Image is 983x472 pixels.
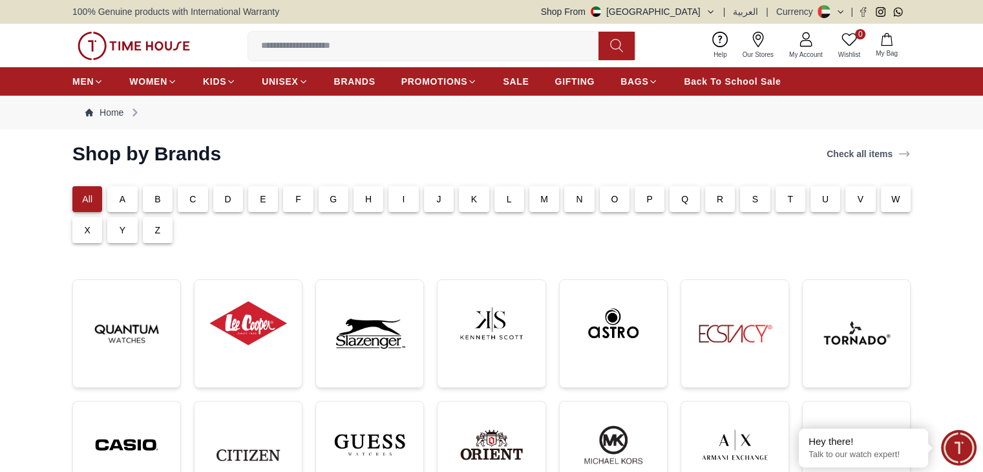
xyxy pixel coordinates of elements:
p: P [646,193,653,206]
a: Whatsapp [893,7,903,17]
img: ... [448,290,534,356]
span: Wishlist [833,50,865,59]
a: Facebook [858,7,868,17]
span: PROMOTIONS [401,75,468,88]
img: ... [205,290,291,356]
a: 0Wishlist [830,29,868,62]
span: WOMEN [129,75,167,88]
a: PROMOTIONS [401,70,478,93]
span: Help [708,50,732,59]
img: ... [692,290,778,377]
p: L [507,193,512,206]
p: G [330,193,337,206]
span: BRANDS [334,75,375,88]
span: MEN [72,75,94,88]
a: KIDS [203,70,236,93]
a: MEN [72,70,103,93]
a: Instagram [876,7,885,17]
p: F [295,193,301,206]
img: ... [83,290,170,377]
span: Back To School Sale [684,75,781,88]
p: M [540,193,548,206]
p: X [84,224,90,237]
span: Our Stores [737,50,779,59]
div: Hey there! [809,435,918,448]
p: B [154,193,161,206]
p: D [225,193,231,206]
button: My Bag [868,30,905,61]
span: 0 [855,29,865,39]
p: Q [681,193,688,206]
span: | [766,5,768,18]
span: KIDS [203,75,226,88]
div: Currency [776,5,818,18]
p: E [260,193,266,206]
p: N [576,193,582,206]
span: SALE [503,75,529,88]
h2: Shop by Brands [72,142,221,166]
a: WOMEN [129,70,177,93]
a: Back To School Sale [684,70,781,93]
span: GIFTING [555,75,595,88]
a: GIFTING [555,70,595,93]
span: My Bag [871,48,903,58]
a: Home [85,106,123,119]
p: K [471,193,478,206]
span: | [723,5,726,18]
span: My Account [784,50,828,59]
img: United Arab Emirates [591,6,601,17]
button: العربية [733,5,758,18]
p: T [787,193,793,206]
span: 100% Genuine products with International Warranty [72,5,279,18]
p: All [82,193,92,206]
p: Z [155,224,161,237]
span: UNISEX [262,75,298,88]
a: UNISEX [262,70,308,93]
a: BAGS [620,70,658,93]
div: Chat Widget [941,430,977,466]
span: | [851,5,853,18]
a: BRANDS [334,70,375,93]
p: U [822,193,829,206]
img: ... [326,290,413,377]
nav: Breadcrumb [72,96,911,129]
p: J [436,193,441,206]
p: I [403,193,405,206]
p: Y [120,224,126,237]
a: SALE [503,70,529,93]
span: BAGS [620,75,648,88]
p: O [611,193,618,206]
p: A [120,193,126,206]
p: S [752,193,759,206]
button: Shop From[GEOGRAPHIC_DATA] [541,5,715,18]
img: ... [570,290,657,356]
img: ... [78,32,190,60]
p: C [189,193,196,206]
img: ... [813,290,900,377]
a: Our Stores [735,29,781,62]
p: V [858,193,864,206]
p: W [891,193,900,206]
p: R [717,193,723,206]
p: H [365,193,372,206]
a: Help [706,29,735,62]
a: Check all items [824,145,913,163]
p: Talk to our watch expert! [809,449,918,460]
